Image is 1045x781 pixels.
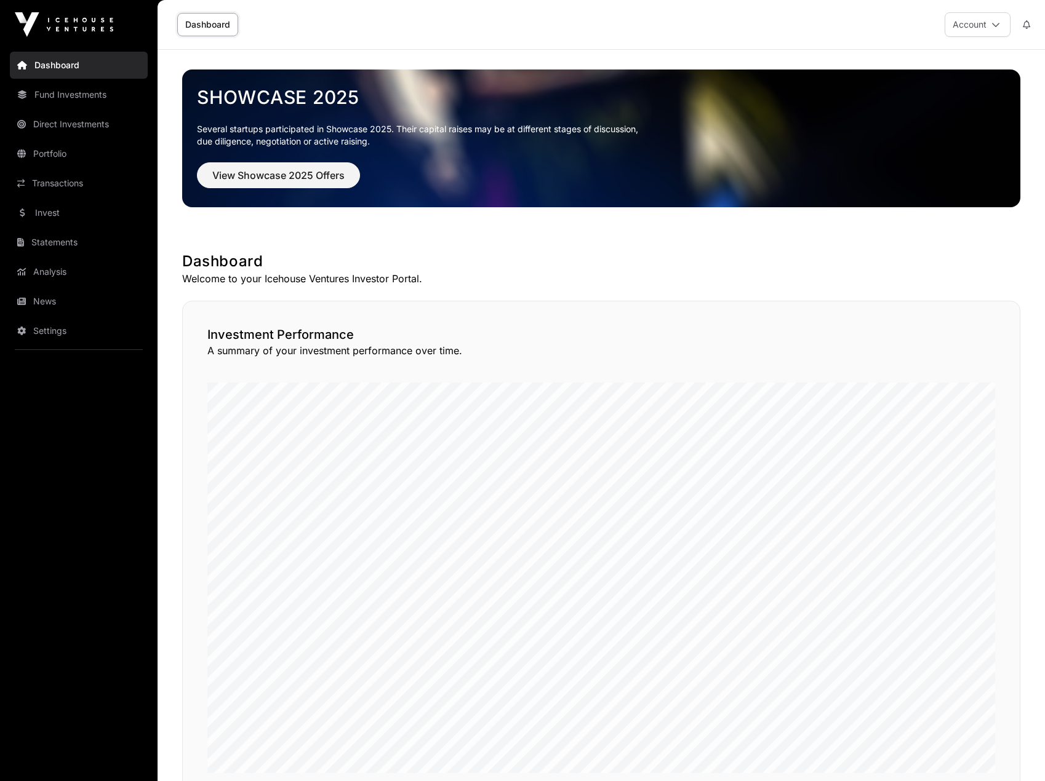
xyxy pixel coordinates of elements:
[983,722,1045,781] iframe: Chat Widget
[10,317,148,344] a: Settings
[10,52,148,79] a: Dashboard
[10,111,148,138] a: Direct Investments
[182,252,1020,271] h1: Dashboard
[197,162,360,188] button: View Showcase 2025 Offers
[10,288,148,315] a: News
[177,13,238,36] a: Dashboard
[10,140,148,167] a: Portfolio
[10,258,148,285] a: Analysis
[197,86,1006,108] a: Showcase 2025
[212,168,345,183] span: View Showcase 2025 Offers
[197,175,360,187] a: View Showcase 2025 Offers
[182,271,1020,286] p: Welcome to your Icehouse Ventures Investor Portal.
[182,69,1020,207] img: Showcase 2025
[197,123,1006,148] p: Several startups participated in Showcase 2025. Their capital raises may be at different stages o...
[207,343,995,358] p: A summary of your investment performance over time.
[10,81,148,108] a: Fund Investments
[945,12,1011,37] button: Account
[10,199,148,226] a: Invest
[10,170,148,197] a: Transactions
[10,229,148,256] a: Statements
[15,12,113,37] img: Icehouse Ventures Logo
[207,326,995,343] h2: Investment Performance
